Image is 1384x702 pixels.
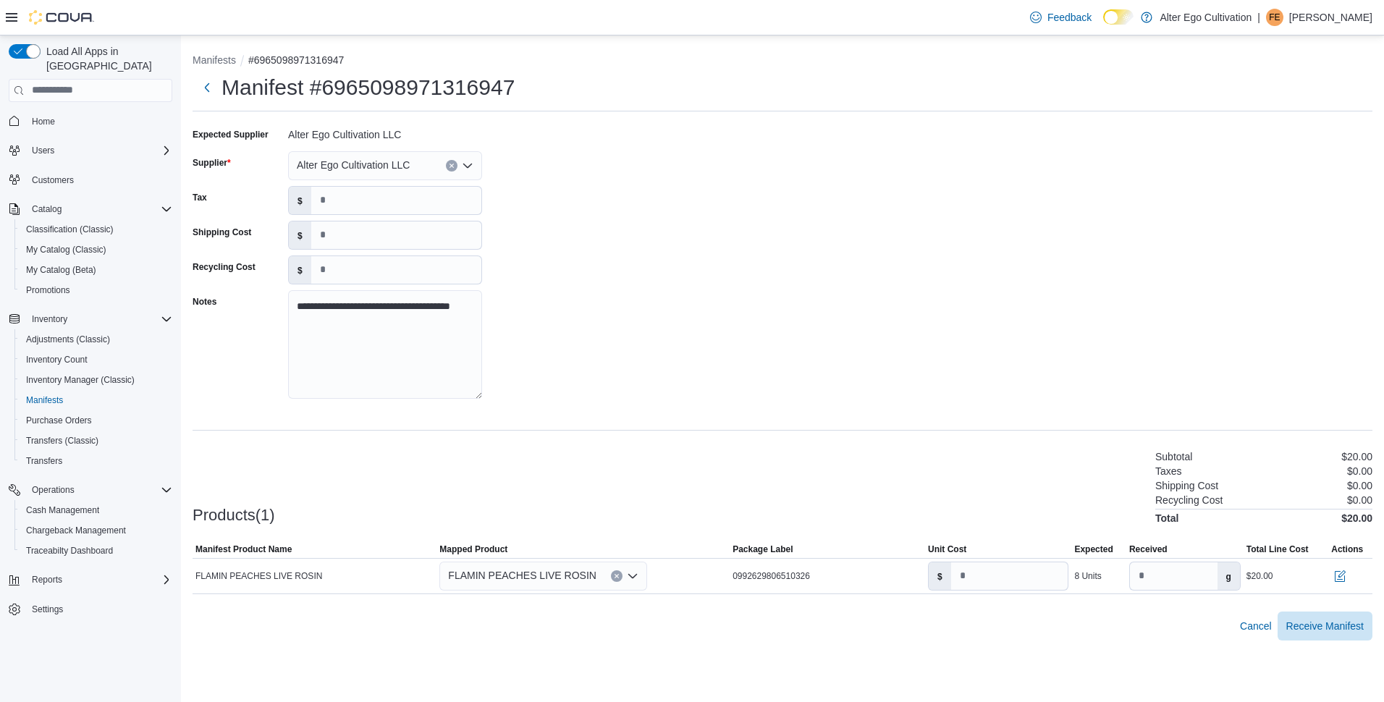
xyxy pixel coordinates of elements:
span: Promotions [20,282,172,299]
button: Classification (Classic) [14,219,178,240]
a: Chargeback Management [20,522,132,539]
span: Inventory Count [26,354,88,365]
nav: An example of EuiBreadcrumbs [193,53,1372,70]
button: Clear input [446,160,457,172]
span: Traceabilty Dashboard [26,545,113,557]
span: Operations [26,481,172,499]
span: Purchase Orders [26,415,92,426]
span: Mapped Product [439,544,507,555]
span: FLAMIN PEACHES LIVE ROSIN [195,570,322,582]
span: Settings [32,604,63,615]
span: Catalog [32,203,62,215]
button: #6965098971316947 [248,54,344,66]
p: [PERSON_NAME] [1289,9,1372,26]
span: Customers [32,174,74,186]
a: Feedback [1024,3,1097,32]
span: Feedback [1047,10,1092,25]
span: Transfers [20,452,172,470]
a: Customers [26,172,80,189]
h3: Products(1) [193,507,275,524]
span: Users [32,145,54,156]
span: Inventory [32,313,67,325]
span: Traceabilty Dashboard [20,542,172,559]
a: Promotions [20,282,76,299]
a: Classification (Classic) [20,221,119,238]
label: $ [929,562,951,590]
a: My Catalog (Beta) [20,261,102,279]
button: Clear input [611,570,623,582]
span: Purchase Orders [20,412,172,429]
label: g [1218,562,1240,590]
label: Shipping Cost [193,227,251,238]
span: Inventory [26,310,172,328]
label: Expected Supplier [193,129,269,140]
span: My Catalog (Beta) [20,261,172,279]
h6: Subtotal [1155,451,1192,462]
span: Unit Cost [928,544,966,555]
span: Cash Management [20,502,172,519]
button: Operations [26,481,80,499]
button: Traceabilty Dashboard [14,541,178,561]
label: Tax [193,192,207,203]
div: Alter Ego Cultivation LLC [288,123,482,140]
span: Receive Manifest [1286,619,1364,633]
span: Transfers (Classic) [26,435,98,447]
span: Catalog [26,200,172,218]
button: Chargeback Management [14,520,178,541]
a: Home [26,113,61,130]
h1: Manifest #6965098971316947 [221,73,515,102]
button: Purchase Orders [14,410,178,431]
span: Settings [26,600,172,618]
label: $ [289,221,311,249]
span: Inventory Manager (Classic) [20,371,172,389]
span: FLAMIN PEACHES LIVE ROSIN [448,567,596,584]
span: My Catalog (Classic) [20,241,172,258]
button: Home [3,111,178,132]
button: Transfers [14,451,178,471]
button: Manifests [193,54,236,66]
label: $ [289,256,311,284]
button: Receive Manifest [1278,612,1372,640]
span: Package Label [733,544,793,555]
button: Users [3,140,178,161]
span: Reports [32,574,62,585]
span: Inventory Manager (Classic) [26,374,135,386]
span: Chargeback Management [26,525,126,536]
button: Settings [3,599,178,619]
button: Transfers (Classic) [14,431,178,451]
p: $20.00 [1341,451,1372,462]
p: Alter Ego Cultivation [1160,9,1252,26]
button: Cash Management [14,500,178,520]
span: Classification (Classic) [20,221,172,238]
span: Promotions [26,284,70,296]
span: My Catalog (Beta) [26,264,96,276]
p: $0.00 [1347,494,1372,506]
span: 0992629806510326 [733,570,810,582]
button: Promotions [14,280,178,300]
span: Adjustments (Classic) [20,331,172,348]
span: Transfers (Classic) [20,432,172,449]
span: Classification (Classic) [26,224,114,235]
button: Inventory [3,309,178,329]
span: Actions [1331,544,1363,555]
span: Inventory Count [20,351,172,368]
span: Cancel [1240,619,1272,633]
a: My Catalog (Classic) [20,241,112,258]
h4: $20.00 [1341,512,1372,524]
button: Cancel [1234,612,1278,640]
span: Received [1129,544,1168,555]
button: Catalog [3,199,178,219]
a: Settings [26,601,69,618]
span: Reports [26,571,172,588]
span: Customers [26,171,172,189]
span: Chargeback Management [20,522,172,539]
span: Total Line Cost [1246,544,1309,555]
a: Purchase Orders [20,412,98,429]
button: Inventory Manager (Classic) [14,370,178,390]
label: Notes [193,296,216,308]
button: My Catalog (Classic) [14,240,178,260]
img: Cova [29,10,94,25]
button: Reports [26,571,68,588]
button: Adjustments (Classic) [14,329,178,350]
